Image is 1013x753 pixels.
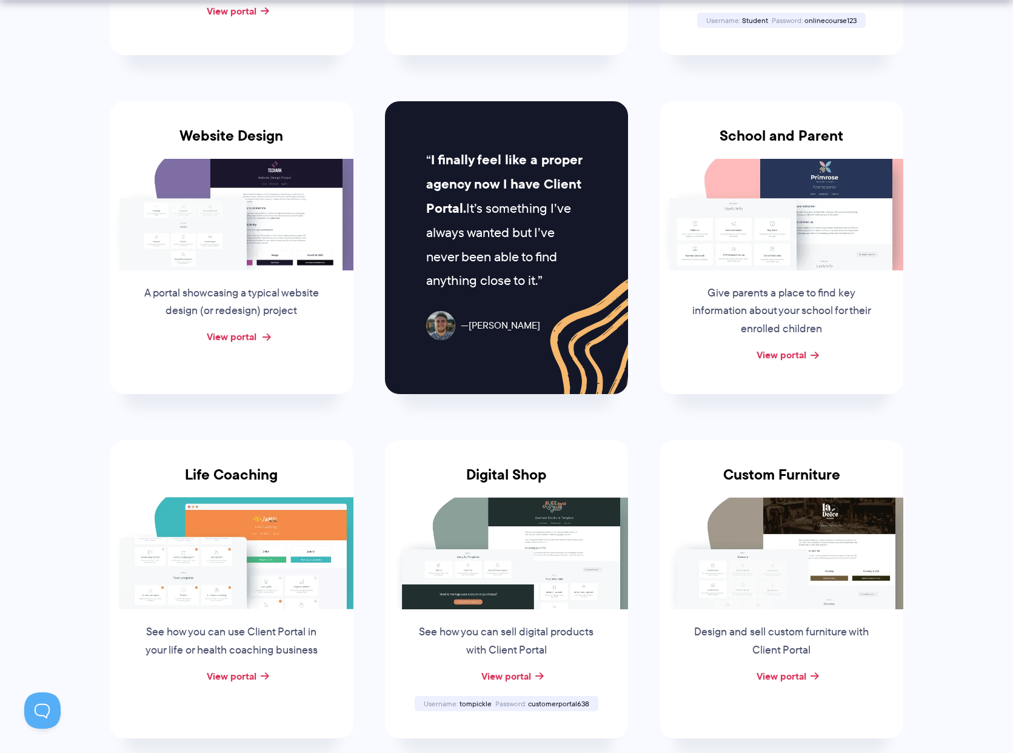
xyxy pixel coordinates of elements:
span: Student [742,15,768,25]
h3: Life Coaching [110,466,353,498]
span: Username [706,15,740,25]
a: View portal [481,669,531,683]
p: Give parents a place to find key information about your school for their enrolled children [689,284,874,339]
h3: Digital Shop [385,466,629,498]
a: View portal [207,669,256,683]
p: It’s something I’ve always wanted but I’ve never been able to find anything close to it. [426,148,587,293]
a: View portal [757,669,806,683]
h3: Website Design [110,127,353,159]
strong: I finally feel like a proper agency now I have Client Portal. [426,150,582,218]
span: [PERSON_NAME] [461,317,540,335]
p: See how you can sell digital products with Client Portal [414,623,598,660]
a: View portal [207,329,256,344]
a: View portal [757,347,806,362]
span: tompickle [460,698,492,709]
a: View portal [207,4,256,18]
span: onlinecourse123 [804,15,857,25]
h3: School and Parent [660,127,903,159]
h3: Custom Furniture [660,466,903,498]
span: Username [424,698,458,709]
p: A portal showcasing a typical website design (or redesign) project [139,284,324,321]
span: customerportal638 [528,698,589,709]
span: Password [495,698,526,709]
p: See how you can use Client Portal in your life or health coaching business [139,623,324,660]
p: Design and sell custom furniture with Client Portal [689,623,874,660]
iframe: Toggle Customer Support [24,692,61,729]
span: Password [772,15,803,25]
